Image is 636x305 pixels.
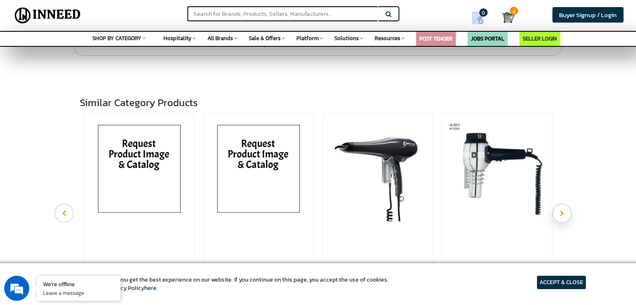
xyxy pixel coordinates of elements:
[502,8,508,27] a: Cart 0
[43,280,114,288] div: We're offline
[335,34,359,42] span: Solutions
[446,120,548,221] img: ALISEO Nostalgie Ionic Hair Dryer
[43,289,114,297] p: Leave a message
[163,34,192,42] span: Hospitality
[89,116,190,225] img: EASTON Hair Dryer Wall Mounted ES1006
[479,8,488,17] span: 0
[18,97,146,181] span: We are offline. Please leave us a message.
[208,116,309,225] img: EASTON ES1005 Hair Dryer WIth Power indicator light
[207,34,233,42] span: All Brands
[249,34,281,42] span: Sale & Offers
[80,97,557,108] h3: Similar Category Products
[502,11,514,24] img: Cart
[375,34,400,42] span: Resources
[552,7,623,23] a: Buyer Signup / Login
[327,120,429,221] img: ALISEO Carbonic-1900 1900W Hair Dryer
[552,203,571,222] button: Next
[137,4,157,24] div: Minimize live chat window
[537,276,586,289] article: ACCEPT & CLOSE
[92,34,141,42] span: SHOP BY CATEGORY
[460,8,502,28] a: my Quotes 0
[296,34,319,42] span: Platform
[43,47,140,58] div: Leave a message
[419,35,452,43] a: POST TENDER
[523,35,557,43] a: SELLER LOGIN
[50,276,388,292] article: We use cookies to ensure you get the best experience on our website. If you continue on this page...
[123,240,152,251] em: Submit
[55,203,74,222] button: Previous
[187,6,378,21] input: Search for Brands, Products, Sellers, Manufacturers...
[14,50,35,55] img: logo_Zg8I0qSkbAqR2WFHt3p6CTuqpyXMFPubPcD2OT02zFN43Cy9FUNNG3NEPhM_Q1qe_.png
[58,202,64,207] img: salesiqlogo_leal7QplfZFryJ6FIlVepeu7OftD7mt8q6exU6-34PB8prfIgodN67KcxXM9Y7JQ_.png
[472,12,484,24] img: Show My Quotes
[66,201,106,207] em: Driven by SalesIQ
[144,284,156,292] a: here
[11,5,84,26] img: Inneed.Market
[559,10,617,20] span: Buyer Signup / Login
[471,35,504,43] a: JOBS PORTAL
[4,211,159,240] textarea: Type your message and click 'Submit'
[510,7,518,15] span: 0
